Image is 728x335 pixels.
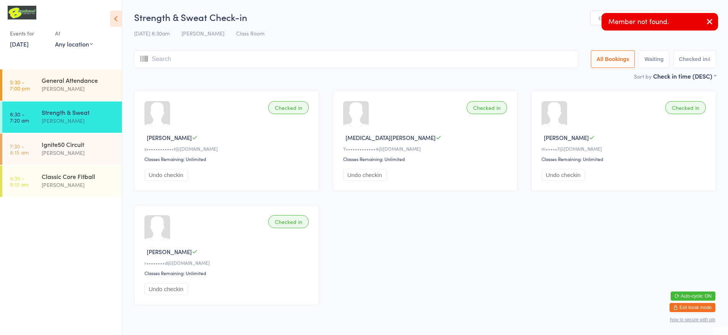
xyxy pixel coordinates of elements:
div: At [55,27,93,40]
div: Checked in [268,215,309,228]
h2: Strength & Sweat Check-in [134,11,716,23]
div: Events for [10,27,47,40]
time: 8:30 - 9:15 am [10,175,29,187]
button: Auto-cycle: ON [671,292,715,301]
button: Undo checkin [144,283,188,295]
div: Classes Remaining: Unlimited [144,156,311,162]
time: 7:30 - 8:15 am [10,143,29,155]
div: Checked in [665,101,706,114]
div: [PERSON_NAME] [42,180,115,189]
span: [PERSON_NAME] [182,29,224,37]
div: Any location [55,40,93,48]
a: 5:30 -7:00 pmGeneral Attendance[PERSON_NAME] [2,69,122,101]
span: [PERSON_NAME] [544,134,589,142]
div: 4 [707,56,710,62]
span: [PERSON_NAME] [147,248,192,256]
span: [PERSON_NAME] [147,134,192,142]
button: how to secure with pin [670,317,715,322]
a: 6:30 -7:20 amStrength & Sweat[PERSON_NAME] [2,101,122,133]
div: Classic Core Fitball [42,172,115,180]
button: Undo checkin [542,169,585,181]
a: 8:30 -9:15 amClassic Core Fitball[PERSON_NAME] [2,166,122,197]
time: 6:30 - 7:20 am [10,111,29,123]
span: Class Room [236,29,264,37]
button: All Bookings [591,50,635,68]
div: Classes Remaining: Unlimited [542,156,708,162]
button: Waiting [639,50,669,68]
div: Classes Remaining: Unlimited [144,270,311,276]
div: r••••••••d@[DOMAIN_NAME] [144,259,311,266]
div: Checked in [268,101,309,114]
button: Checked in4 [673,50,717,68]
button: Undo checkin [343,169,386,181]
div: Strength & Sweat [42,108,115,116]
div: m•••••7@[DOMAIN_NAME] [542,145,708,152]
div: Classes Remaining: Unlimited [343,156,510,162]
a: [DATE] [10,40,29,48]
div: s••••••••••••t@[DOMAIN_NAME] [144,145,311,152]
button: Exit kiosk mode [670,303,715,312]
div: Y•••••••••••••4@[DOMAIN_NAME] [343,145,510,152]
span: [MEDICAL_DATA][PERSON_NAME] [345,134,436,142]
div: Checked in [467,101,507,114]
button: Undo checkin [144,169,188,181]
span: [DATE] 6:30am [134,29,170,37]
input: Search [134,50,578,68]
div: Ignite50 Circuit [42,140,115,148]
div: Member not found. [602,13,718,31]
a: 7:30 -8:15 amIgnite50 Circuit[PERSON_NAME] [2,134,122,165]
div: Check in time (DESC) [653,72,716,80]
label: Sort by [634,72,652,80]
div: [PERSON_NAME] [42,116,115,125]
div: [PERSON_NAME] [42,84,115,93]
div: [PERSON_NAME] [42,148,115,157]
div: General Attendance [42,76,115,84]
time: 5:30 - 7:00 pm [10,79,30,91]
img: B Transformed Gym [8,6,36,19]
